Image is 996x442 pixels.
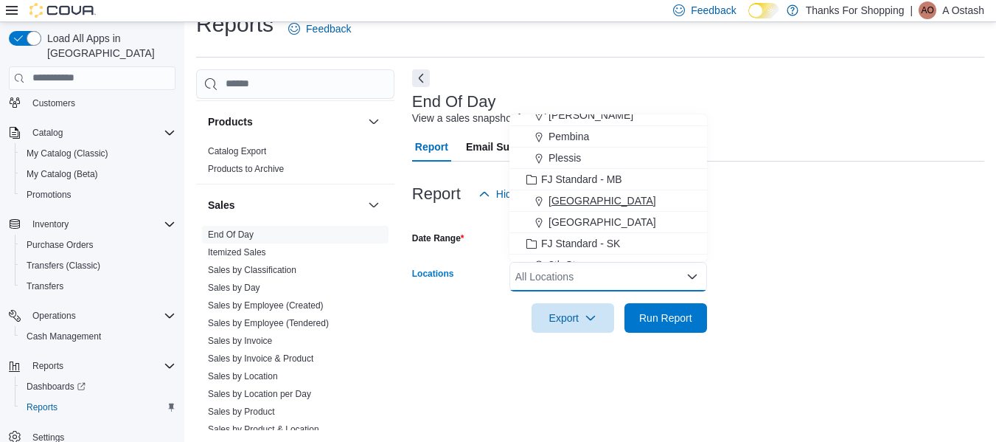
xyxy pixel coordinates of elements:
a: Dashboards [15,376,181,397]
span: 8th St [549,258,576,272]
button: Close list of options [686,271,698,283]
span: Feedback [306,21,351,36]
button: Inventory [3,214,181,235]
span: Sales by Location [208,370,278,382]
span: Sales by Invoice [208,335,272,347]
span: Plessis [549,151,581,165]
button: My Catalog (Classic) [15,143,181,164]
span: Sales by Classification [208,264,296,276]
div: View a sales snapshot for a date or date range. [412,111,628,126]
a: Promotions [21,186,77,204]
button: Products [208,114,362,129]
a: Feedback [282,14,357,44]
span: Catalog Export [208,145,266,157]
span: Load All Apps in [GEOGRAPHIC_DATA] [41,31,175,61]
button: Next [412,69,430,87]
span: Feedback [691,3,736,18]
button: Catalog [3,122,181,143]
a: Sales by Product [208,407,275,417]
span: AO [922,1,934,19]
a: My Catalog (Beta) [21,165,104,183]
span: Products to Archive [208,163,284,175]
span: Reports [27,357,175,375]
button: Operations [3,305,181,326]
span: Transfers (Classic) [21,257,175,274]
label: Date Range [412,232,464,244]
span: Inventory [32,218,69,230]
span: Email Subscription [466,132,560,162]
span: Transfers (Classic) [27,260,100,272]
span: Itemized Sales [208,246,266,258]
a: Sales by Employee (Created) [208,300,324,311]
a: Itemized Sales [208,247,266,258]
button: Sales [365,196,383,214]
span: Reports [27,401,58,413]
a: Sales by Classification [208,265,296,275]
a: Transfers [21,277,69,295]
span: Hide Parameters [496,187,574,201]
a: Sales by Invoice [208,336,272,346]
button: Products [365,113,383,131]
span: My Catalog (Classic) [27,148,108,159]
span: Reports [21,398,175,416]
button: Catalog [27,124,69,142]
span: Sales by Day [208,282,260,294]
span: Sales by Product & Location [208,424,319,435]
button: Reports [3,356,181,376]
button: Sales [208,198,362,213]
div: A Ostash [919,1,936,19]
a: Cash Management [21,328,107,345]
span: Export [540,303,605,333]
a: Sales by Day [208,283,260,293]
span: [GEOGRAPHIC_DATA] [549,193,656,208]
a: Purchase Orders [21,236,100,254]
div: Products [196,142,394,184]
span: Sales by Employee (Created) [208,300,324,311]
button: Transfers [15,276,181,297]
a: Sales by Location per Day [208,389,311,399]
button: FJ Standard - MB [509,169,707,190]
button: 8th St [509,255,707,276]
a: Reports [21,398,63,416]
button: Inventory [27,215,74,233]
span: FJ Standard - SK [541,236,620,251]
a: Dashboards [21,378,91,396]
span: Purchase Orders [21,236,175,254]
a: My Catalog (Classic) [21,145,114,162]
button: Operations [27,307,82,325]
span: Cash Management [21,328,175,345]
span: Dashboards [21,378,175,396]
a: Customers [27,94,81,112]
span: Promotions [21,186,175,204]
button: [GEOGRAPHIC_DATA] [509,190,707,212]
span: Catalog [32,127,63,139]
span: Report [415,132,448,162]
a: Products to Archive [208,164,284,174]
span: My Catalog (Beta) [27,168,98,180]
span: Customers [27,93,175,111]
button: Pembina [509,126,707,148]
a: Sales by Invoice & Product [208,353,313,364]
button: My Catalog (Beta) [15,164,181,184]
span: Promotions [27,189,72,201]
button: Cash Management [15,326,181,347]
button: Transfers (Classic) [15,255,181,276]
h1: Reports [196,10,274,39]
button: [GEOGRAPHIC_DATA] [509,212,707,233]
span: [PERSON_NAME] [549,108,633,122]
span: Run Report [639,311,692,325]
button: Reports [15,397,181,418]
h3: Sales [208,198,235,213]
a: Sales by Employee (Tendered) [208,318,329,328]
button: Reports [27,357,69,375]
span: Sales by Location per Day [208,388,311,400]
h3: Products [208,114,253,129]
span: My Catalog (Beta) [21,165,175,183]
h3: End Of Day [412,93,496,111]
span: Reports [32,360,63,372]
input: Dark Mode [748,3,779,18]
a: Catalog Export [208,146,266,156]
